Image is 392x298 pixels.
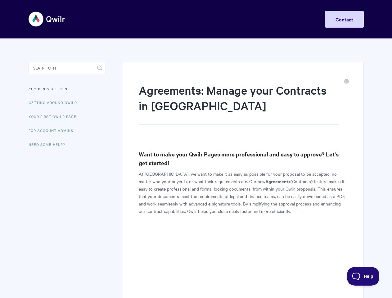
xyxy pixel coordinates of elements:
input: Search [29,62,106,74]
iframe: Toggle Customer Support [347,267,380,286]
h3: Categories [29,84,106,95]
h1: Agreements: Manage your Contracts in [GEOGRAPHIC_DATA] [139,82,338,125]
a: For Account Admins [29,124,78,137]
p: At [GEOGRAPHIC_DATA], we want to make it as easy as possible for your proposal to be accepted, no... [139,170,348,215]
a: Print this Article [344,79,349,85]
b: Agreements [265,178,291,184]
a: Your First Qwilr Page [29,110,81,123]
img: Qwilr Help Center [29,7,65,31]
a: Contact [325,11,364,28]
a: Need Some Help? [29,138,70,151]
h3: Want to make your Qwilr Pages more professional and easy to approve? Let's get started! [139,150,348,167]
a: Getting Around Qwilr [29,96,82,109]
